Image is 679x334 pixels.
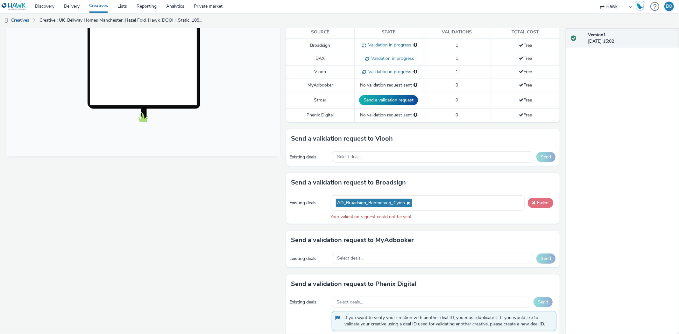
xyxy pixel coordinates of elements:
img: dooh [3,17,10,24]
button: Failed [528,198,553,208]
div: Your validation request could not be sent [331,214,556,220]
span: Free [519,97,532,103]
div: No validation request sent [358,82,420,88]
strong: Version 1 [588,32,606,38]
div: Existing deals [289,200,328,206]
button: Send a validation request [359,95,418,105]
img: Hawk Academy [635,1,645,11]
span: 0 [456,97,458,103]
span: Free [519,112,532,118]
span: If you want to verify your creation with another deal ID, you must duplicate it. If you would lik... [345,315,550,328]
span: Select deals... [337,154,364,160]
div: Please select a deal below and click on Send to send a validation request to MyAdbooker. [414,82,417,88]
span: 1 [456,42,458,48]
button: Send [534,297,553,307]
span: Select deals... [337,256,364,261]
button: Send [536,254,555,264]
span: Validation in progress [366,42,411,48]
th: Total cost [491,26,560,39]
img: undefined Logo [2,3,26,10]
h3: Send a validation request to Broadsign [291,178,406,187]
h3: Send a validation request to MyAdbooker [291,235,414,245]
span: Free [519,69,532,75]
span: Validation in progress [369,55,414,61]
td: DAX [286,52,355,66]
div: Existing deals [289,299,329,305]
td: Viooh [286,66,355,79]
h3: Send a validation request to Phenix Digital [291,279,416,289]
span: Free [519,42,532,48]
a: Creative : UK_Bellway Homes Manchester_Hazel Fold_Hawk_DOOH_Static_1080x1920_12.09.2025 [36,13,206,28]
span: Free [519,55,532,61]
div: Existing deals [289,255,329,262]
div: BÖ [666,2,672,11]
h3: Send a validation request to Viooh [291,134,393,143]
span: 0 [456,82,458,88]
div: Existing deals [289,154,329,160]
div: No validation request sent [358,112,420,118]
button: Send [536,152,555,162]
a: Hawk Academy [635,1,647,11]
span: Select deals... [337,300,363,305]
img: Advertisement preview [107,20,166,127]
th: Validations [423,26,491,39]
span: 1 [456,69,458,75]
th: State [354,26,423,39]
div: Please select a deal below and click on Send to send a validation request to Phenix Digital. [414,112,417,118]
span: AO_Broadsign_Boomerang_Gyms [337,200,405,206]
td: Stroer [286,92,355,109]
span: Validation in progress [366,69,411,75]
div: [DATE] 15:02 [588,32,674,45]
span: Free [519,82,532,88]
td: Broadsign [286,39,355,52]
td: MyAdbooker [286,79,355,92]
span: 1 [456,55,458,61]
td: Phenix Digital [286,109,355,122]
span: 0 [456,112,458,118]
th: Source [286,26,355,39]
